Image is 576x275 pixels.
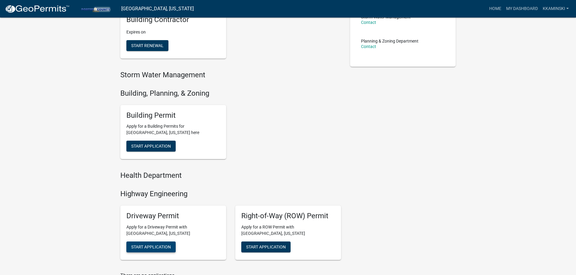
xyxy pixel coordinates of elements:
p: Planning & Zoning Department [361,39,418,43]
h5: Driveway Permit [126,212,220,220]
p: Apply for a ROW Permit with [GEOGRAPHIC_DATA], [US_STATE] [241,224,335,237]
p: Expires on [126,29,220,35]
a: Contact [361,44,376,49]
a: [GEOGRAPHIC_DATA], [US_STATE] [121,4,194,14]
span: Start Application [131,244,171,249]
button: Start Renewal [126,40,168,51]
span: Start Application [246,244,286,249]
h5: Building Permit [126,111,220,120]
button: Start Application [241,241,291,252]
span: Start Renewal [131,43,164,48]
h4: Highway Engineering [120,190,341,198]
h4: Building, Planning, & Zoning [120,89,341,98]
h5: Building Contractor [126,15,220,24]
h5: Right-of-Way (ROW) Permit [241,212,335,220]
span: Start Application [131,144,171,149]
h4: Storm Water Management [120,71,341,79]
img: Porter County, Indiana [74,5,116,13]
p: Apply for a Driveway Permit with [GEOGRAPHIC_DATA], [US_STATE] [126,224,220,237]
h4: Health Department [120,171,341,180]
a: Contact [361,20,376,25]
button: Start Application [126,141,176,152]
p: Apply for a Building Permits for [GEOGRAPHIC_DATA], [US_STATE] here [126,123,220,136]
button: Start Application [126,241,176,252]
a: My Dashboard [504,3,540,14]
p: Storm Water Management [361,15,411,19]
a: kkaminski [540,3,571,14]
a: Home [487,3,504,14]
